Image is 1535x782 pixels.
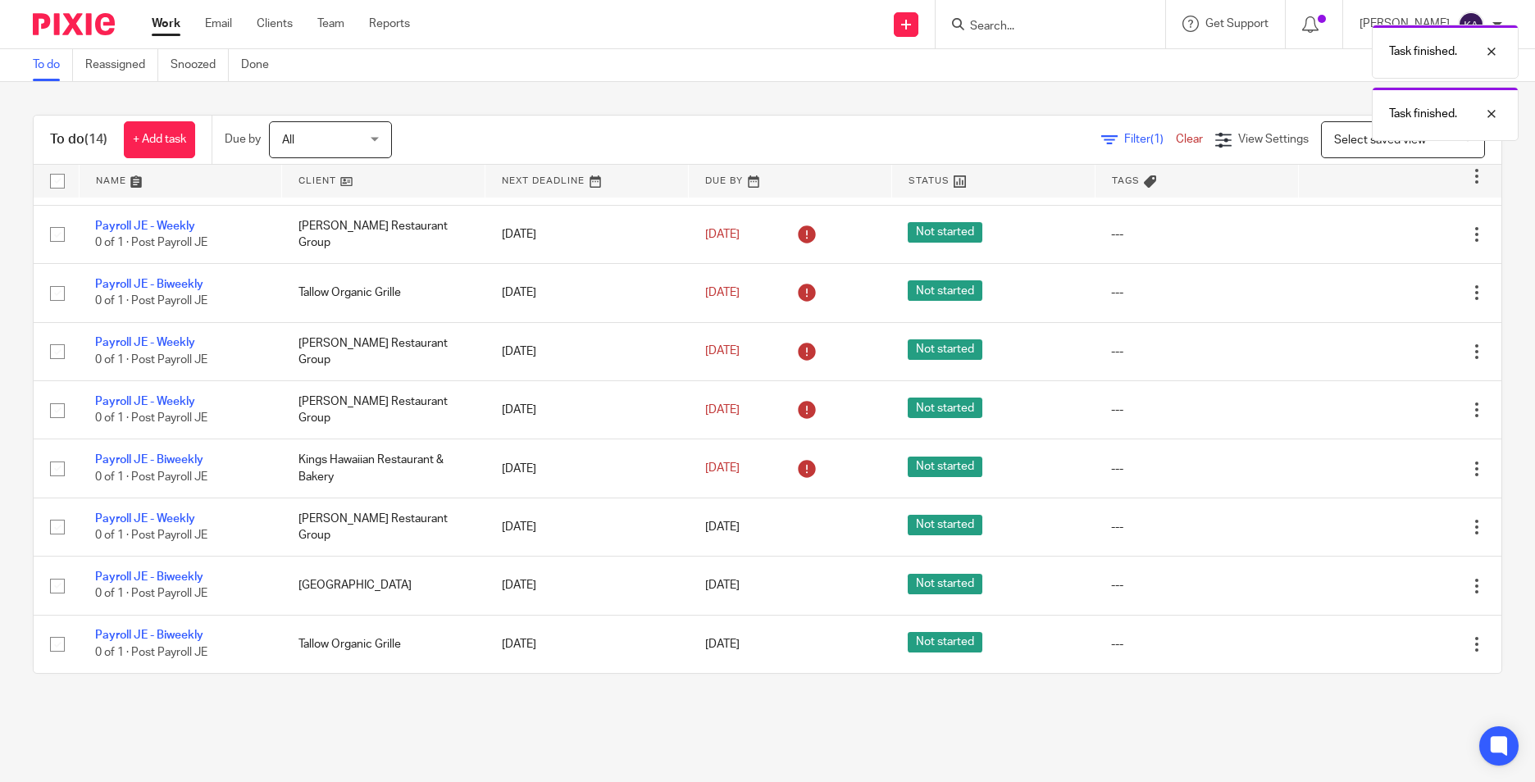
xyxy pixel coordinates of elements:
span: 0 of 1 · Post Payroll JE [95,354,207,366]
a: Payroll JE - Biweekly [95,279,203,290]
td: [DATE] [485,205,689,263]
td: Kings Hawaiian Restaurant & Bakery [282,439,485,498]
a: Reports [369,16,410,32]
div: --- [1111,402,1282,418]
span: [DATE] [705,346,740,357]
a: Snoozed [171,49,229,81]
span: All [282,134,294,146]
p: Task finished. [1389,43,1457,60]
td: [PERSON_NAME] Restaurant Group [282,498,485,556]
span: [DATE] [705,229,740,240]
div: --- [1111,226,1282,243]
span: 0 of 1 · Post Payroll JE [95,530,207,541]
span: 0 of 1 · Post Payroll JE [95,237,207,248]
div: --- [1111,343,1282,360]
a: Team [317,16,344,32]
div: --- [1111,519,1282,535]
a: Work [152,16,180,32]
span: (14) [84,133,107,146]
span: [DATE] [705,462,740,474]
a: To do [33,49,73,81]
a: Done [241,49,281,81]
span: Not started [908,398,982,418]
span: [DATE] [705,521,740,533]
span: [DATE] [705,404,740,416]
span: 0 of 1 · Post Payroll JE [95,412,207,424]
span: Tags [1112,176,1140,185]
span: Not started [908,280,982,301]
span: Not started [908,457,982,477]
span: Not started [908,339,982,360]
img: Pixie [33,13,115,35]
span: Not started [908,632,982,652]
td: [DATE] [485,498,689,556]
a: Email [205,16,232,32]
a: Reassigned [85,49,158,81]
span: 0 of 1 · Post Payroll JE [95,471,207,483]
a: + Add task [124,121,195,158]
span: 0 of 1 · Post Payroll JE [95,647,207,658]
span: 0 of 1 · Post Payroll JE [95,296,207,307]
p: Due by [225,131,261,148]
a: Payroll JE - Biweekly [95,630,203,641]
td: [PERSON_NAME] Restaurant Group [282,381,485,439]
td: [DATE] [485,439,689,498]
img: svg%3E [1458,11,1484,38]
td: [PERSON_NAME] Restaurant Group [282,205,485,263]
span: [DATE] [705,639,740,650]
a: Payroll JE - Biweekly [95,571,203,583]
td: [DATE] [485,381,689,439]
td: [DATE] [485,557,689,615]
a: Clients [257,16,293,32]
span: [DATE] [705,287,740,298]
a: Payroll JE - Weekly [95,513,195,525]
div: --- [1111,461,1282,477]
td: [PERSON_NAME] Restaurant Group [282,322,485,380]
span: 0 of 1 · Post Payroll JE [95,589,207,600]
span: Select saved view [1334,134,1426,146]
td: [DATE] [485,322,689,380]
td: [GEOGRAPHIC_DATA] [282,557,485,615]
span: Not started [908,515,982,535]
span: Not started [908,222,982,243]
a: Payroll JE - Weekly [95,337,195,348]
span: Not started [908,574,982,594]
div: --- [1111,636,1282,652]
td: Tallow Organic Grille [282,264,485,322]
p: Task finished. [1389,106,1457,122]
div: --- [1111,577,1282,593]
span: [DATE] [705,580,740,591]
td: [DATE] [485,264,689,322]
td: [DATE] [485,615,689,673]
a: Payroll JE - Weekly [95,396,195,407]
a: Payroll JE - Weekly [95,221,195,232]
a: Payroll JE - Biweekly [95,454,203,466]
td: Tallow Organic Grille [282,615,485,673]
div: --- [1111,284,1282,301]
h1: To do [50,131,107,148]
